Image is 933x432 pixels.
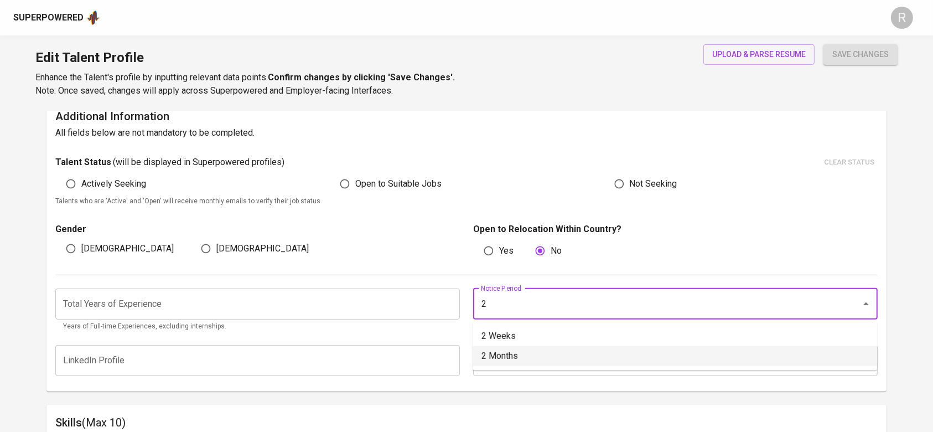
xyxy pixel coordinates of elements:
h6: All fields below are not mandatory to be completed. [55,125,877,141]
p: Talent Status [55,156,111,169]
p: Years of Full-time Experiences, excluding internships. [63,321,452,332]
span: save changes [832,48,889,61]
span: Yes [499,244,514,258]
b: Confirm changes by clicking 'Save Changes'. [268,72,455,83]
span: No [551,244,562,258]
p: Gender [55,223,460,236]
button: upload & parse resume [703,44,815,65]
span: Actively Seeking [81,177,146,191]
span: Not Seeking [630,177,677,191]
h1: Edit Talent Profile [35,44,455,71]
div: Superpowered [13,12,84,24]
img: app logo [86,9,101,26]
p: ( will be displayed in Superpowered profiles ) [113,156,284,169]
span: Open to Suitable Jobs [355,177,442,191]
h6: Additional Information [55,107,877,125]
span: [DEMOGRAPHIC_DATA] [81,242,174,255]
p: Talents who are 'Active' and 'Open' will receive monthly emails to verify their job status. [55,196,877,207]
div: R [891,7,913,29]
button: save changes [823,44,898,65]
a: Superpoweredapp logo [13,9,101,26]
span: (Max 10) [82,416,126,429]
li: 2 Months [473,346,877,366]
li: 2 Weeks [473,326,877,346]
p: Open to Relocation Within Country? [473,223,878,236]
p: Enhance the Talent's profile by inputting relevant data points. Note: Once saved, changes will ap... [35,71,455,97]
h6: Skills [55,414,877,431]
span: upload & parse resume [712,48,806,61]
button: Close [858,296,874,312]
span: [DEMOGRAPHIC_DATA] [216,242,309,255]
